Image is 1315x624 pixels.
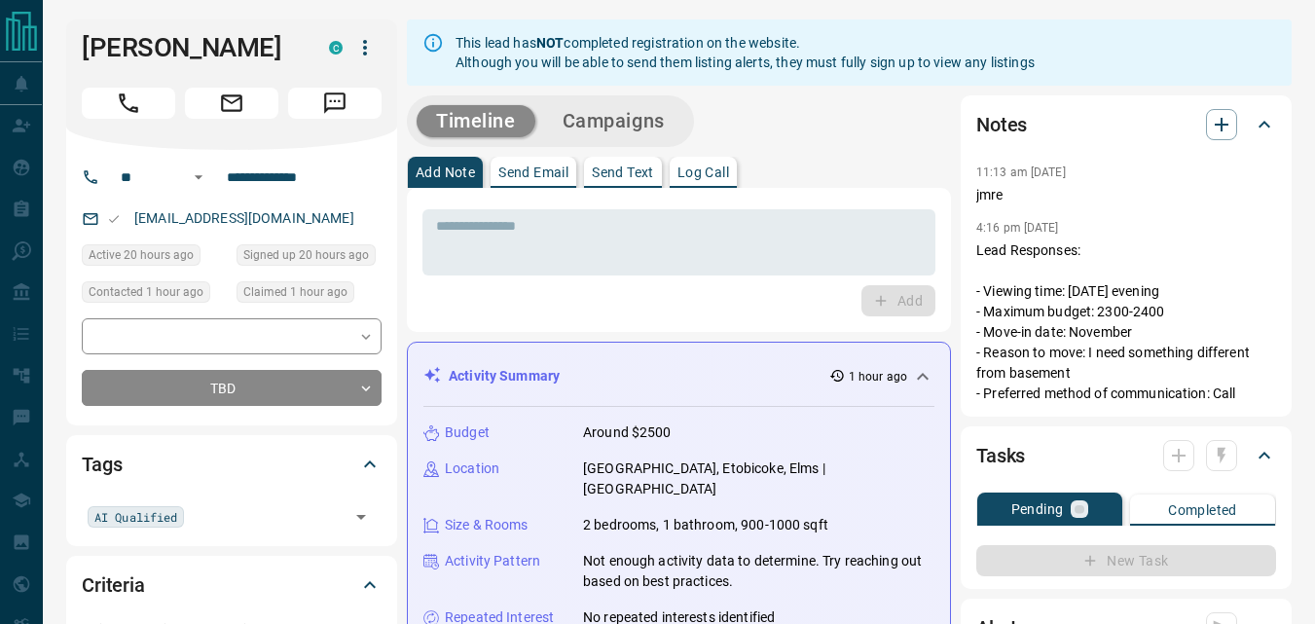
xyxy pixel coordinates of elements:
[445,459,499,479] p: Location
[677,165,729,179] p: Log Call
[82,449,122,480] h2: Tags
[445,551,540,571] p: Activity Pattern
[89,245,194,265] span: Active 20 hours ago
[347,503,375,531] button: Open
[237,244,382,272] div: Sun Sep 14 2025
[445,515,529,535] p: Size & Rooms
[445,422,490,443] p: Budget
[536,35,564,51] strong: NOT
[423,358,934,394] div: Activity Summary1 hour ago
[1011,502,1064,516] p: Pending
[134,210,354,226] a: [EMAIL_ADDRESS][DOMAIN_NAME]
[583,551,934,592] p: Not enough activity data to determine. Try reaching out based on best practices.
[82,244,227,272] div: Sun Sep 14 2025
[107,212,121,226] svg: Email Valid
[543,105,684,137] button: Campaigns
[976,101,1276,148] div: Notes
[583,459,934,499] p: [GEOGRAPHIC_DATA], Etobicoke, Elms | [GEOGRAPHIC_DATA]
[82,569,145,601] h2: Criteria
[82,562,382,608] div: Criteria
[82,281,227,309] div: Mon Sep 15 2025
[456,25,1035,80] div: This lead has completed registration on the website. Although you will be able to send them listi...
[976,240,1276,404] p: Lead Responses: - Viewing time: [DATE] evening - Maximum budget: 2300-2400 - Move-in date: Novemb...
[1168,503,1237,517] p: Completed
[849,368,907,385] p: 1 hour ago
[187,165,210,189] button: Open
[976,165,1066,179] p: 11:13 am [DATE]
[416,165,475,179] p: Add Note
[449,366,560,386] p: Activity Summary
[976,440,1025,471] h2: Tasks
[243,245,369,265] span: Signed up 20 hours ago
[82,32,300,63] h1: [PERSON_NAME]
[94,507,177,527] span: AI Qualified
[185,88,278,119] span: Email
[592,165,654,179] p: Send Text
[583,422,672,443] p: Around $2500
[417,105,535,137] button: Timeline
[976,221,1059,235] p: 4:16 pm [DATE]
[82,370,382,406] div: TBD
[976,109,1027,140] h2: Notes
[237,281,382,309] div: Mon Sep 15 2025
[583,515,828,535] p: 2 bedrooms, 1 bathroom, 900-1000 sqft
[976,185,1276,205] p: jmre
[976,432,1276,479] div: Tasks
[82,88,175,119] span: Call
[288,88,382,119] span: Message
[243,282,347,302] span: Claimed 1 hour ago
[329,41,343,55] div: condos.ca
[498,165,568,179] p: Send Email
[89,282,203,302] span: Contacted 1 hour ago
[82,441,382,488] div: Tags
